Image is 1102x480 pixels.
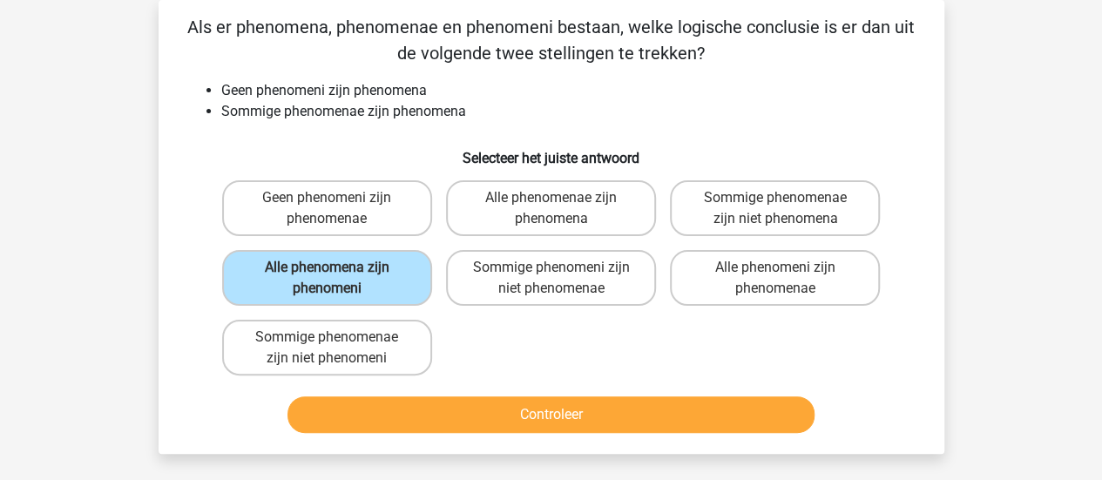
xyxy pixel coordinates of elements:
label: Alle phenomeni zijn phenomenae [670,250,880,306]
button: Controleer [287,396,815,433]
label: Sommige phenomenae zijn niet phenomeni [222,320,432,375]
li: Sommige phenomenae zijn phenomena [221,101,916,122]
label: Alle phenomenae zijn phenomena [446,180,656,236]
label: Sommige phenomeni zijn niet phenomenae [446,250,656,306]
label: Geen phenomeni zijn phenomenae [222,180,432,236]
label: Sommige phenomenae zijn niet phenomena [670,180,880,236]
p: Als er phenomena, phenomenae en phenomeni bestaan, welke logische conclusie is er dan uit de volg... [186,14,916,66]
label: Alle phenomena zijn phenomeni [222,250,432,306]
h6: Selecteer het juiste antwoord [186,136,916,166]
li: Geen phenomeni zijn phenomena [221,80,916,101]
